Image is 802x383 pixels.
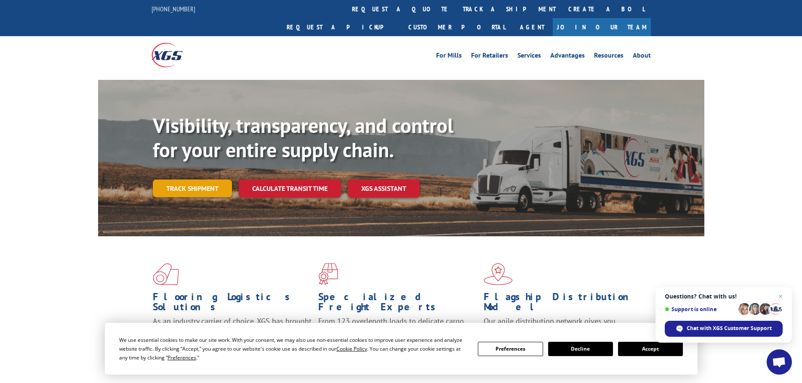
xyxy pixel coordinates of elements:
a: Resources [594,52,623,61]
a: Agent [512,18,553,36]
a: About [633,52,651,61]
b: Visibility, transparency, and control for your entire supply chain. [153,112,453,163]
span: As an industry carrier of choice, XGS has brought innovation and dedication to flooring logistics... [153,316,312,346]
img: xgs-icon-flagship-distribution-model-red [484,263,513,285]
a: Request a pickup [280,18,402,36]
p: From 123 overlength loads to delicate cargo, our experienced staff knows the best way to move you... [318,316,477,354]
div: We use essential cookies to make our site work. With your consent, we may also use non-essential ... [119,335,468,362]
div: Cookie Consent Prompt [105,323,698,375]
span: Chat with XGS Customer Support [687,325,772,332]
a: Join Our Team [553,18,651,36]
a: Open chat [767,349,792,375]
span: Chat with XGS Customer Support [665,321,783,337]
button: Preferences [478,342,543,356]
a: Advantages [550,52,585,61]
a: For Mills [436,52,462,61]
a: Track shipment [153,180,232,197]
button: Decline [548,342,613,356]
img: xgs-icon-total-supply-chain-intelligence-red [153,263,179,285]
a: For Retailers [471,52,508,61]
button: Accept [618,342,683,356]
span: Support is online [665,306,735,312]
img: xgs-icon-focused-on-flooring-red [318,263,338,285]
a: [PHONE_NUMBER] [152,5,195,13]
span: Questions? Chat with us! [665,293,783,300]
a: XGS ASSISTANT [348,180,420,198]
a: Services [517,52,541,61]
h1: Specialized Freight Experts [318,292,477,316]
span: Cookie Policy [336,345,367,352]
a: Calculate transit time [239,180,341,198]
h1: Flooring Logistics Solutions [153,292,312,316]
span: Preferences [168,354,196,361]
span: Our agile distribution network gives you nationwide inventory management on demand. [484,316,639,336]
h1: Flagship Distribution Model [484,292,643,316]
a: Customer Portal [402,18,512,36]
